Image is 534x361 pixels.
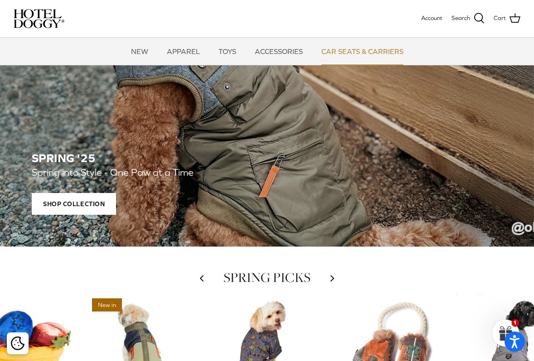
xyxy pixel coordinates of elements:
[338,298,370,312] span: 15% off
[32,152,502,165] h2: SPRING '25
[494,14,506,23] span: Cart
[92,298,122,312] span: New in
[421,14,442,23] a: Account
[223,268,311,287] a: SPRING PICKS
[32,165,444,181] p: Spring into Style - One Paw at a Time
[11,336,24,350] img: Cookie policy
[494,13,520,25] a: Cart
[215,298,247,312] span: 15% off
[451,13,485,25] a: Search
[7,332,29,354] div: Cookie policy
[14,9,64,28] img: hoteldoggycom
[451,14,470,23] span: Search
[421,15,442,21] span: Account
[460,298,492,312] span: 20% off
[123,38,156,65] a: NEW
[10,336,25,351] button: Cookie policy
[313,38,412,65] a: CAR SEATS & CARRIERS
[32,193,116,215] span: Shop Collection
[210,38,244,65] a: TOYS
[159,38,208,65] a: APPAREL
[247,38,311,65] a: ACCESSORIES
